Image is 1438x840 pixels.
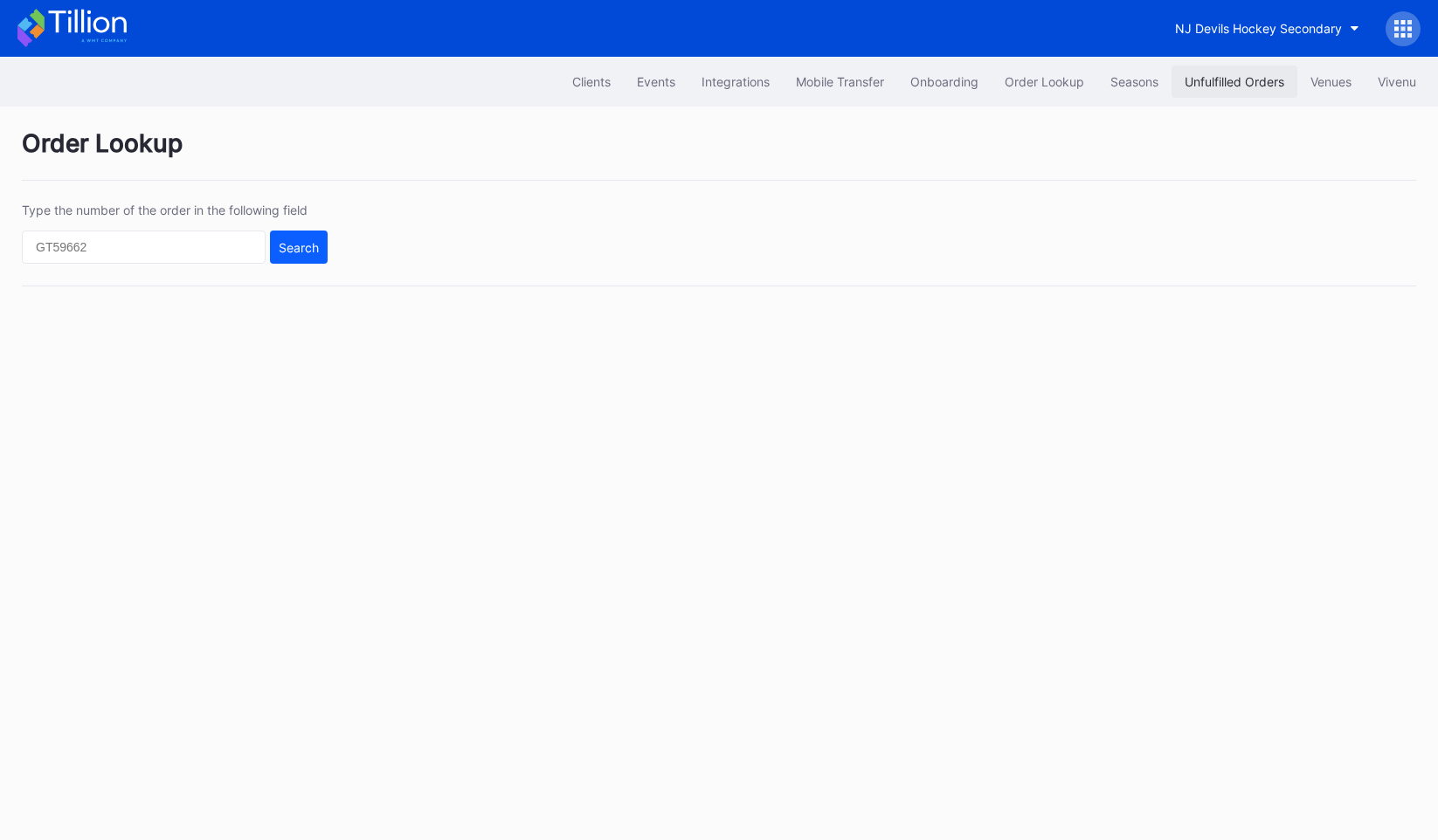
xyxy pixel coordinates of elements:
[1162,12,1372,45] button: NJ Devils Hockey Secondary
[22,203,328,217] div: Type the number of the order in the following field
[1310,74,1352,89] div: Venues
[688,65,783,98] button: Integrations
[1365,65,1429,98] button: Vivenu
[624,65,688,98] button: Events
[1172,65,1297,98] button: Unfulfilled Orders
[702,74,770,89] div: Integrations
[1005,74,1084,89] div: Order Lookup
[279,240,319,255] div: Search
[796,74,884,89] div: Mobile Transfer
[22,231,266,264] input: GT59662
[1185,74,1284,89] div: Unfulfilled Orders
[910,74,978,89] div: Onboarding
[1097,65,1172,98] button: Seasons
[1297,65,1365,98] button: Venues
[1110,74,1158,89] div: Seasons
[1378,74,1416,89] div: Vivenu
[22,128,1416,181] div: Order Lookup
[992,65,1097,98] button: Order Lookup
[637,74,675,89] div: Events
[783,65,897,98] button: Mobile Transfer
[572,74,611,89] div: Clients
[897,65,992,98] button: Onboarding
[559,65,624,98] button: Clients
[270,231,328,264] button: Search
[1175,21,1342,36] div: NJ Devils Hockey Secondary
